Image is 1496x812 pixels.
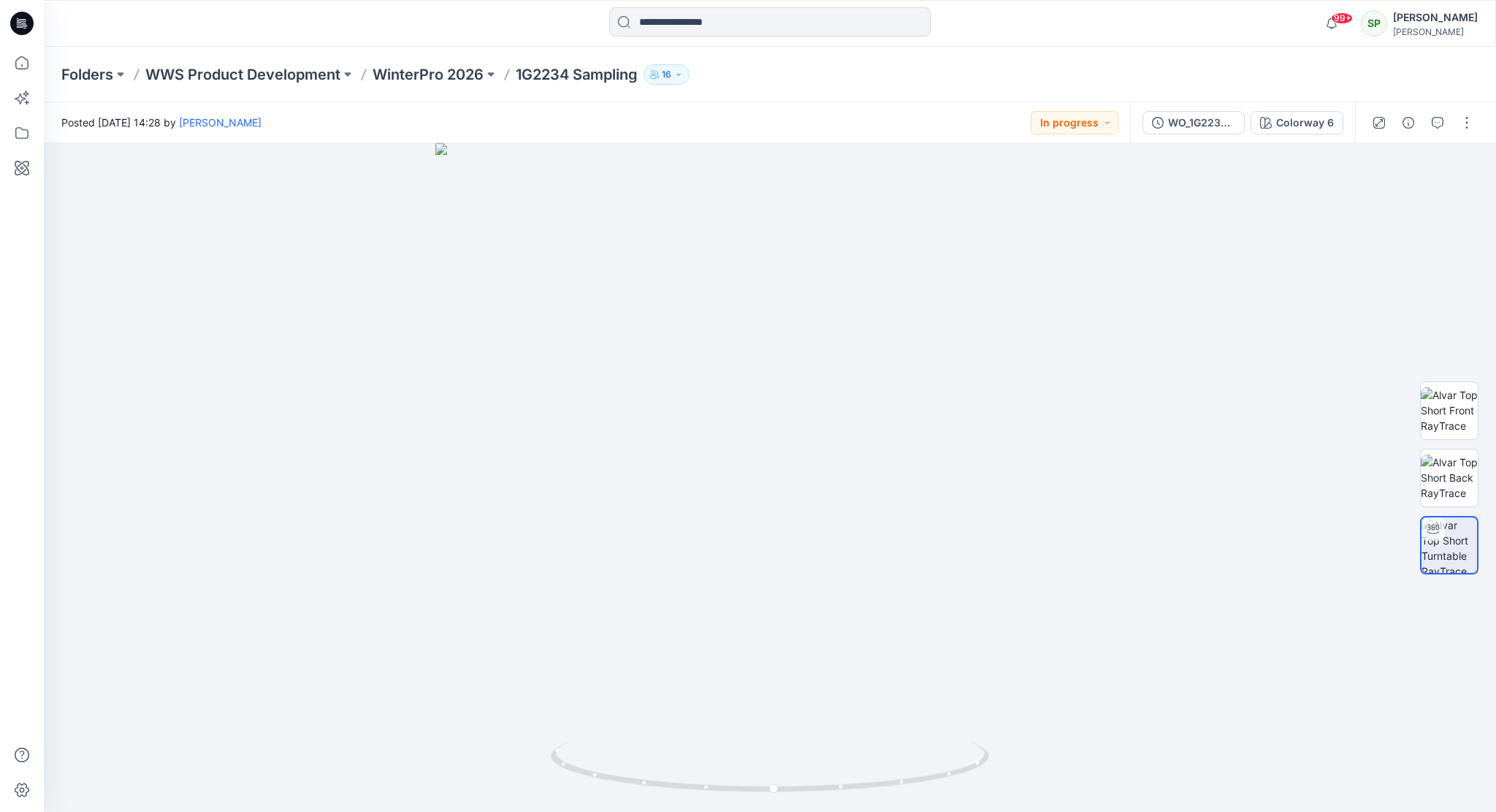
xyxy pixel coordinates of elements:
[1393,26,1478,37] div: [PERSON_NAME]
[373,64,484,85] a: WinterPro 2026
[1421,517,1477,573] img: Alvar Top Short Turntable RayTrace
[1393,9,1478,26] div: [PERSON_NAME]
[1251,111,1343,134] button: Colorway 6
[1397,111,1420,134] button: Details
[61,115,262,130] span: Posted [DATE] 14:28 by
[61,64,113,85] a: Folders
[179,116,262,129] a: [PERSON_NAME]
[1276,115,1334,131] div: Colorway 6
[1331,12,1353,24] span: 99+
[1421,387,1478,433] img: Alvar Top Short Front RayTrace
[516,64,638,85] p: 1G2234 Sampling
[1361,10,1387,37] div: SP
[662,67,671,83] p: 16
[1142,111,1245,134] button: WO_1G2234-3D-1
[1168,115,1235,131] div: WO_1G2234-3D-1
[1421,455,1478,501] img: Alvar Top Short Back RayTrace
[644,64,690,85] button: 16
[145,64,340,85] a: WWS Product Development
